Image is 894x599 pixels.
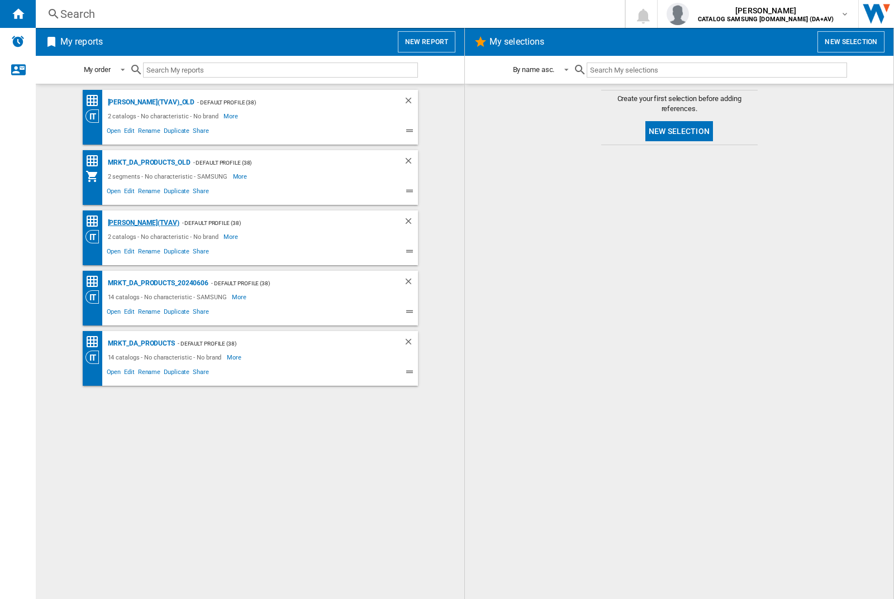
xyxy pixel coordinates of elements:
[403,276,418,290] div: Delete
[667,3,689,25] img: profile.jpg
[513,65,555,74] div: By name asc.
[223,109,240,123] span: More
[122,367,136,380] span: Edit
[136,246,162,260] span: Rename
[136,126,162,139] span: Rename
[105,216,179,230] div: [PERSON_NAME](TVAV)
[122,306,136,320] span: Edit
[105,337,175,351] div: MRKT_DA_PRODUCTS
[122,126,136,139] span: Edit
[223,230,240,243] span: More
[403,156,418,170] div: Delete
[191,367,211,380] span: Share
[85,214,105,228] div: Price Matrix
[85,230,105,243] div: Category View
[162,367,191,380] span: Duplicate
[85,109,105,123] div: Category View
[105,351,227,364] div: 14 catalogs - No characteristic - No brand
[162,186,191,199] span: Duplicate
[403,216,418,230] div: Delete
[105,156,191,170] div: MRKT_DA_PRODUCTS_OLD
[105,95,195,109] div: [PERSON_NAME](TVAV)_old
[233,170,249,183] span: More
[84,65,111,74] div: My order
[105,367,123,380] span: Open
[403,95,418,109] div: Delete
[601,94,758,114] span: Create your first selection before adding references.
[162,126,191,139] span: Duplicate
[162,306,191,320] span: Duplicate
[85,154,105,168] div: Price Matrix
[191,186,211,199] span: Share
[85,335,105,349] div: Price Matrix
[645,121,713,141] button: New selection
[817,31,885,52] button: New selection
[105,276,209,290] div: MRKT_DA_PRODUCTS_20240606
[398,31,455,52] button: New report
[403,337,418,351] div: Delete
[105,170,233,183] div: 2 segments - No characteristic - SAMSUNG
[136,367,162,380] span: Rename
[191,156,381,170] div: - Default profile (38)
[232,290,248,304] span: More
[122,246,136,260] span: Edit
[194,95,381,109] div: - Default profile (38)
[175,337,381,351] div: - Default profile (38)
[698,5,834,16] span: [PERSON_NAME]
[85,170,105,183] div: My Assortment
[122,186,136,199] span: Edit
[105,246,123,260] span: Open
[162,246,191,260] span: Duplicate
[136,306,162,320] span: Rename
[179,216,381,230] div: - Default profile (38)
[58,31,105,52] h2: My reports
[105,186,123,199] span: Open
[85,275,105,289] div: Price Matrix
[85,290,105,304] div: Category View
[105,230,224,243] div: 2 catalogs - No characteristic - No brand
[208,276,381,290] div: - Default profile (38)
[698,16,834,23] b: CATALOG SAMSUNG [DOMAIN_NAME] (DA+AV)
[227,351,243,364] span: More
[191,126,211,139] span: Share
[105,126,123,139] span: Open
[11,35,25,48] img: alerts-logo.svg
[487,31,546,52] h2: My selections
[136,186,162,199] span: Rename
[105,306,123,320] span: Open
[587,63,847,78] input: Search My selections
[105,290,232,304] div: 14 catalogs - No characteristic - SAMSUNG
[143,63,418,78] input: Search My reports
[85,94,105,108] div: Price Matrix
[60,6,596,22] div: Search
[105,109,224,123] div: 2 catalogs - No characteristic - No brand
[191,246,211,260] span: Share
[85,351,105,364] div: Category View
[191,306,211,320] span: Share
